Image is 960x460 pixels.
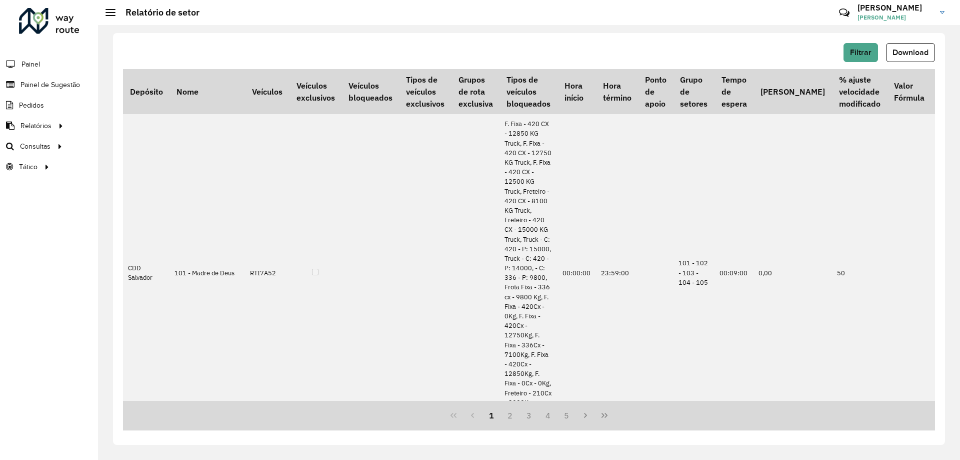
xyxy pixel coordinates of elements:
td: 23:59:00 [596,114,638,431]
span: Painel [21,59,40,70]
td: 0,00 [753,114,831,431]
th: Ponto de apoio [638,69,673,114]
a: Contato Rápido [833,2,855,24]
span: Tático [19,162,37,172]
th: Depósito [123,69,169,114]
th: Tipos de veículos bloqueados [499,69,557,114]
h2: Relatório de setor [115,7,199,18]
button: 5 [557,406,576,425]
td: 00:09:00 [714,114,753,431]
th: Hora término [596,69,638,114]
button: Filtrar [843,43,878,62]
th: Tempo de espera [714,69,753,114]
span: Consultas [20,141,50,152]
th: Veículos exclusivos [289,69,341,114]
h3: [PERSON_NAME] [857,3,932,13]
th: Grupo de setores [673,69,714,114]
td: 101 - 102 - 103 - 104 - 105 [673,114,714,431]
td: RTI7A52 [245,114,289,431]
span: Pedidos [19,100,44,111]
span: Relatórios [20,121,51,131]
td: F. Fixa - 420 CX - 12850 KG Truck, F. Fixa - 420 CX - 12750 KG Truck, F. Fixa - 420 CX - 12500 KG... [499,114,557,431]
th: % ajuste velocidade modificado [832,69,887,114]
th: Valor Fórmula [887,69,931,114]
button: 3 [519,406,538,425]
button: 1 [482,406,501,425]
button: 2 [500,406,519,425]
th: Tipos de veículos exclusivos [399,69,451,114]
td: 50 [832,114,887,431]
span: Filtrar [850,48,871,57]
td: CDD Salvador [123,114,169,431]
span: [PERSON_NAME] [857,13,932,22]
th: Grupos de rota exclusiva [451,69,499,114]
button: Download [886,43,935,62]
button: Last Page [595,406,614,425]
th: Nome [169,69,245,114]
button: 4 [538,406,557,425]
button: Next Page [576,406,595,425]
th: Hora início [557,69,596,114]
span: Painel de Sugestão [20,80,80,90]
th: [PERSON_NAME] [753,69,831,114]
span: Download [892,48,928,57]
td: 101 - Madre de Deus [169,114,245,431]
td: 00:00:00 [557,114,596,431]
th: Veículos [245,69,289,114]
th: Veículos bloqueados [341,69,399,114]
